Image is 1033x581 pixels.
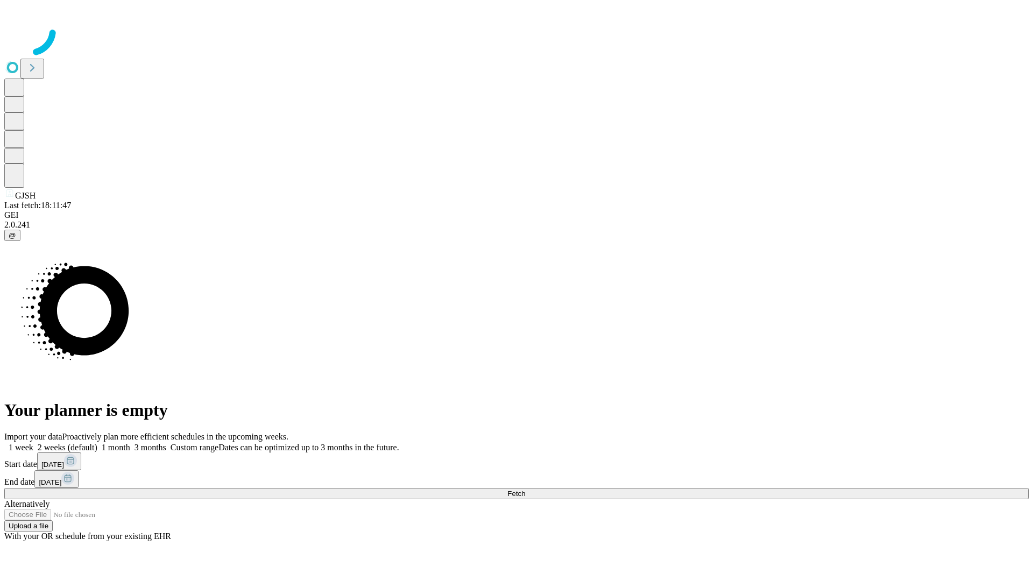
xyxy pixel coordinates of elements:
[4,499,49,508] span: Alternatively
[4,470,1029,488] div: End date
[4,532,171,541] span: With your OR schedule from your existing EHR
[9,443,33,452] span: 1 week
[4,210,1029,220] div: GEI
[102,443,130,452] span: 1 month
[62,432,288,441] span: Proactively plan more efficient schedules in the upcoming weeks.
[34,470,79,488] button: [DATE]
[4,452,1029,470] div: Start date
[4,432,62,441] span: Import your data
[4,488,1029,499] button: Fetch
[4,201,71,210] span: Last fetch: 18:11:47
[4,400,1029,420] h1: Your planner is empty
[218,443,399,452] span: Dates can be optimized up to 3 months in the future.
[41,460,64,469] span: [DATE]
[37,452,81,470] button: [DATE]
[39,478,61,486] span: [DATE]
[4,220,1029,230] div: 2.0.241
[135,443,166,452] span: 3 months
[15,191,36,200] span: GJSH
[4,230,20,241] button: @
[9,231,16,239] span: @
[4,520,53,532] button: Upload a file
[507,490,525,498] span: Fetch
[171,443,218,452] span: Custom range
[38,443,97,452] span: 2 weeks (default)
